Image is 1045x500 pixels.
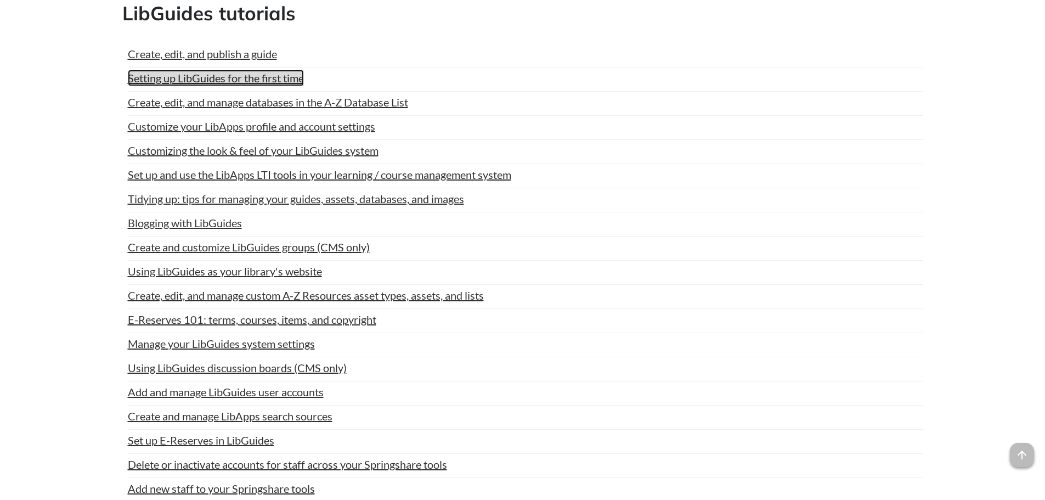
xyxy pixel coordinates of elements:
[128,287,484,304] a: Create, edit, and manage custom A-Z Resources asset types, assets, and lists
[128,215,242,231] a: Blogging with LibGuides
[128,142,379,159] a: Customizing the look & feel of your LibGuides system
[128,70,304,86] a: Setting up LibGuides for the first time
[128,263,322,279] a: Using LibGuides as your library's website
[128,166,511,183] a: Set up and use the LibApps LTI tools in your learning / course management system
[1010,443,1034,467] span: arrow_upward
[128,239,370,255] a: Create and customize LibGuides groups (CMS only)
[128,190,464,207] a: Tidying up: tips for managing your guides, assets, databases, and images
[128,359,347,376] a: Using LibGuides discussion boards (CMS only)
[128,480,315,497] a: Add new staff to your Springshare tools
[128,311,376,328] a: E-Reserves 101: terms, courses, items, and copyright
[128,456,447,473] a: Delete or inactivate accounts for staff across your Springshare tools
[128,384,324,400] a: Add and manage LibGuides user accounts
[128,408,332,424] a: Create and manage LibApps search sources
[128,94,408,110] a: Create, edit, and manage databases in the A-Z Database List
[128,335,315,352] a: Manage your LibGuides system settings
[1010,444,1034,457] a: arrow_upward
[128,432,274,448] a: Set up E-Reserves in LibGuides
[128,46,277,62] a: Create, edit, and publish a guide
[128,118,375,134] a: Customize your LibApps profile and account settings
